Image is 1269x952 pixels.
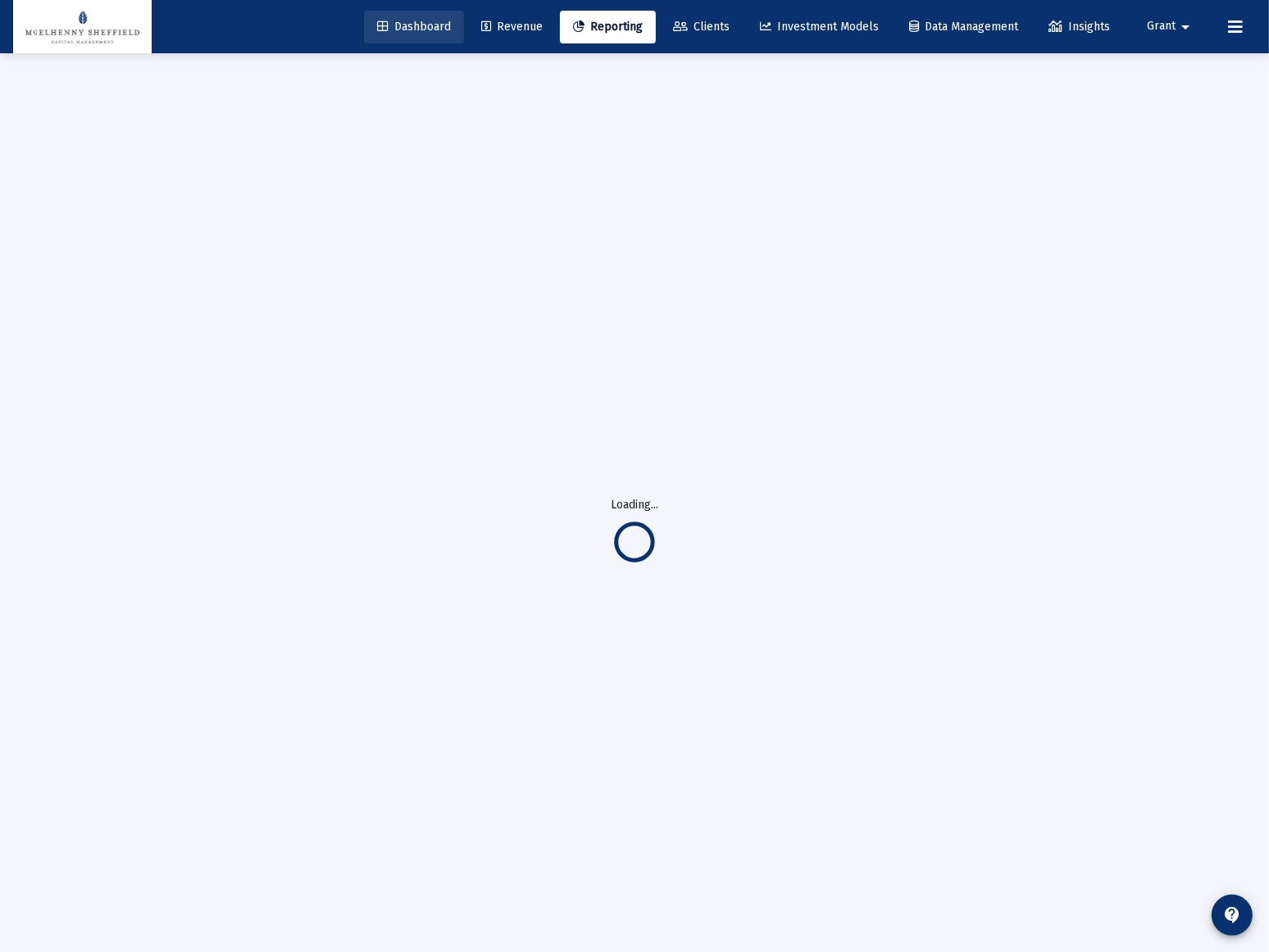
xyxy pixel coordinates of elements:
[481,20,543,34] span: Revenue
[560,11,656,43] a: Reporting
[896,11,1031,43] a: Data Management
[1127,10,1215,43] button: Grant
[673,20,730,34] span: Clients
[1222,905,1242,925] mat-icon: contact_support
[1147,20,1176,34] span: Grant
[573,20,643,34] span: Reporting
[760,20,879,34] span: Investment Models
[747,11,892,43] a: Investment Models
[909,20,1018,34] span: Data Management
[377,20,451,34] span: Dashboard
[25,11,139,43] img: Dashboard
[1048,20,1110,34] span: Insights
[1035,11,1123,43] a: Insights
[364,11,464,43] a: Dashboard
[1176,11,1195,43] mat-icon: arrow_drop_down
[468,11,556,43] a: Revenue
[660,11,743,43] a: Clients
